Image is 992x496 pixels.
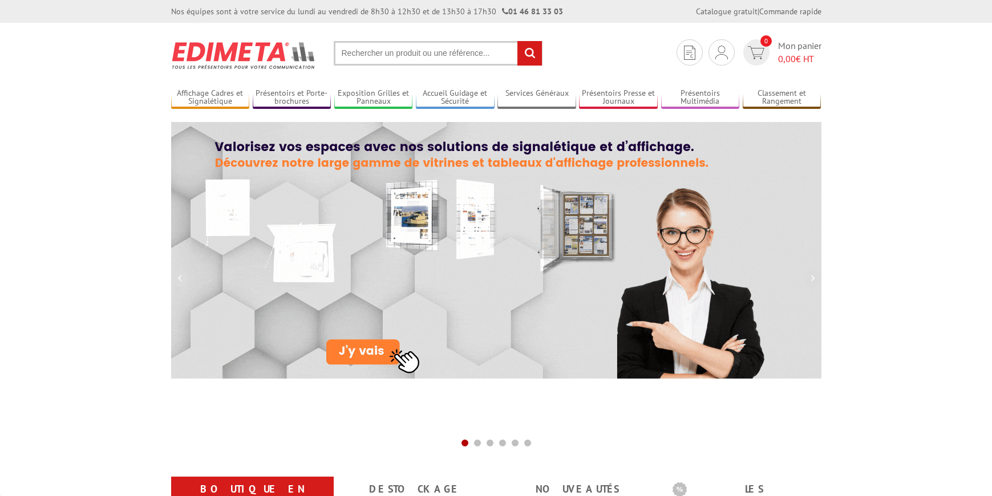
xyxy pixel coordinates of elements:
[171,34,317,76] img: Présentoir, panneau, stand - Edimeta - PLV, affichage, mobilier bureau, entreprise
[502,6,563,17] strong: 01 46 81 33 03
[740,39,821,66] a: devis rapide 0 Mon panier 0,00€ HT
[778,53,796,64] span: 0,00
[778,52,821,66] span: € HT
[760,35,772,47] span: 0
[517,41,542,66] input: rechercher
[696,6,758,17] a: Catalogue gratuit
[778,39,821,66] span: Mon panier
[696,6,821,17] div: |
[171,6,563,17] div: Nos équipes sont à votre service du lundi au vendredi de 8h30 à 12h30 et de 13h30 à 17h30
[253,88,331,107] a: Présentoirs et Porte-brochures
[661,88,740,107] a: Présentoirs Multimédia
[416,88,495,107] a: Accueil Guidage et Sécurité
[497,88,576,107] a: Services Généraux
[579,88,658,107] a: Présentoirs Presse et Journaux
[743,88,821,107] a: Classement et Rangement
[715,46,728,59] img: devis rapide
[171,88,250,107] a: Affichage Cadres et Signalétique
[759,6,821,17] a: Commande rapide
[748,46,764,59] img: devis rapide
[334,41,542,66] input: Rechercher un produit ou une référence...
[334,88,413,107] a: Exposition Grilles et Panneaux
[684,46,695,60] img: devis rapide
